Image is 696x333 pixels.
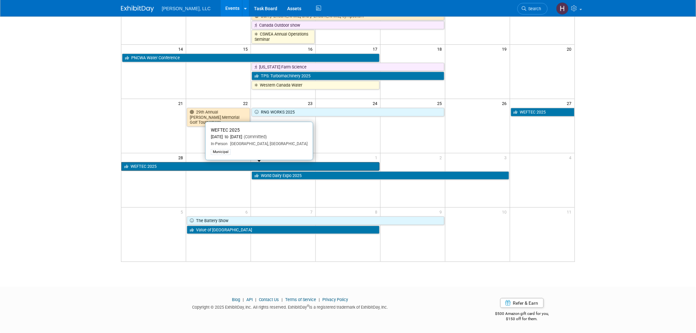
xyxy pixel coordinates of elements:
[502,99,510,107] span: 26
[504,153,510,162] span: 3
[437,99,445,107] span: 25
[187,217,444,225] a: The Battery Show
[246,297,253,302] a: API
[374,153,380,162] span: 1
[280,297,285,302] span: |
[372,99,380,107] span: 24
[317,297,322,302] span: |
[178,153,186,162] span: 28
[374,208,380,216] span: 8
[569,153,575,162] span: 4
[310,208,315,216] span: 7
[469,316,575,322] div: $150 off for them.
[245,208,251,216] span: 6
[566,208,575,216] span: 11
[242,99,251,107] span: 22
[211,134,308,140] div: [DATE] to [DATE]
[122,54,380,62] a: PNCWA Water Conference
[187,226,380,234] a: Value of [GEOGRAPHIC_DATA]
[121,303,459,310] div: Copyright © 2025 ExhibitDay, Inc. All rights reserved. ExhibitDay is a registered trademark of Ex...
[307,45,315,53] span: 16
[566,99,575,107] span: 27
[180,208,186,216] span: 5
[500,298,544,308] a: Refer & Earn
[178,99,186,107] span: 21
[121,6,154,12] img: ExhibitDay
[307,304,310,308] sup: ®
[252,72,444,80] a: TPS: Turbomachinery 2025
[259,297,279,302] a: Contact Us
[502,45,510,53] span: 19
[439,153,445,162] span: 2
[211,149,231,155] div: Municipal
[372,45,380,53] span: 17
[252,108,444,116] a: RNG WORKS 2025
[437,45,445,53] span: 18
[211,141,228,146] span: In-Person
[252,21,444,30] a: Canada Outdoor show
[439,208,445,216] span: 9
[511,108,575,116] a: WEFTEC 2025
[517,3,548,14] a: Search
[252,81,380,90] a: Western Canada Water
[187,108,250,127] a: 29th Annual [PERSON_NAME] Memorial Golf Tournament
[241,297,245,302] span: |
[502,208,510,216] span: 10
[526,6,541,11] span: Search
[307,99,315,107] span: 23
[286,297,316,302] a: Terms of Service
[556,2,569,15] img: Hannah Mulholland
[242,45,251,53] span: 15
[252,171,509,180] a: World Dairy Expo 2025
[232,297,240,302] a: Blog
[178,45,186,53] span: 14
[242,134,267,139] span: (Committed)
[469,307,575,322] div: $500 Amazon gift card for you,
[252,63,444,71] a: [US_STATE] Farm Science
[228,141,308,146] span: [GEOGRAPHIC_DATA], [GEOGRAPHIC_DATA]
[323,297,348,302] a: Privacy Policy
[211,127,240,133] span: WEFTEC 2025
[254,297,258,302] span: |
[121,162,380,171] a: WEFTEC 2025
[566,45,575,53] span: 20
[162,6,211,11] span: [PERSON_NAME], LLC
[252,30,315,43] a: CSWEA Annual Operations Seminar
